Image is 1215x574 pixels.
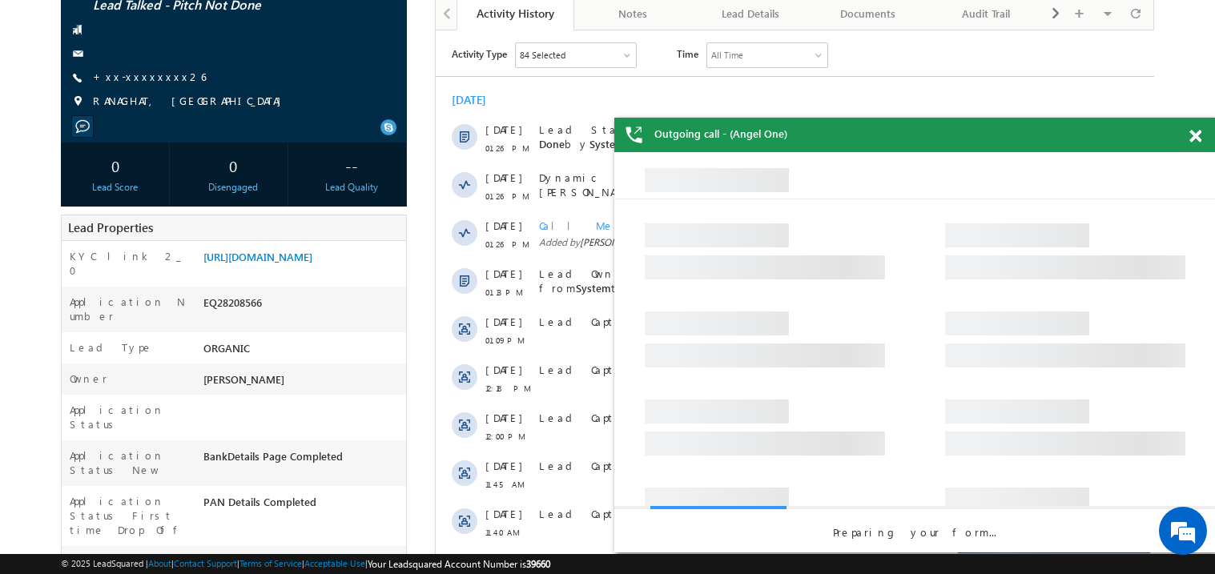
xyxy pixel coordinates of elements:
[144,206,217,218] span: [PERSON_NAME]
[183,180,284,195] div: Disengaged
[50,351,98,365] span: 12:18 PM
[225,476,299,490] span: details
[368,558,550,570] span: Your Leadsquared Account Number is
[276,18,308,32] div: All Time
[68,219,153,235] span: Lead Properties
[70,448,187,477] label: Application Status New
[174,558,237,568] a: Contact Support
[298,251,333,264] span: System
[70,249,187,278] label: KYC link 2_0
[301,180,402,195] div: Lead Quality
[199,448,406,471] div: BankDetails Page Completed
[103,380,212,394] span: Lead Capture:
[199,295,406,317] div: EQ28208566
[388,251,466,264] span: Automation
[65,180,166,195] div: Lead Score
[587,4,678,23] div: Notes
[16,62,68,77] div: [DATE]
[70,403,187,432] label: Application Status
[103,524,212,538] span: Lead Capture:
[469,6,562,21] div: Activity History
[50,140,86,155] span: [DATE]
[203,250,312,263] a: [URL][DOMAIN_NAME]
[50,255,98,269] span: 01:13 PM
[103,92,541,120] span: Lead Talked - Pitch Not Done
[65,151,166,180] div: 0
[301,151,402,180] div: --
[203,372,284,386] span: [PERSON_NAME]
[225,332,299,346] span: details
[192,251,273,264] span: [PERSON_NAME]
[199,340,406,363] div: ORGANIC
[70,494,187,537] label: Application Status First time Drop Off
[50,110,98,125] span: 01:26 PM
[654,126,787,141] span: Outgoing call - (Angel One)
[50,303,98,317] span: 01:09 PM
[103,428,630,443] div: .
[50,399,98,413] span: 12:00 PM
[103,332,630,347] div: .
[50,428,86,443] span: [DATE]
[103,140,630,169] span: Dynamic Form Submission: was submitted by [PERSON_NAME]
[50,495,98,509] span: 11:40 AM
[243,106,322,120] span: Automation
[50,284,86,299] span: [DATE]
[140,251,175,264] span: System
[93,70,206,83] a: +xx-xxxxxxxx26
[50,92,86,106] span: [DATE]
[304,558,365,568] a: Acceptable Use
[225,524,299,538] span: details
[225,380,299,394] span: details
[70,371,107,386] label: Owner
[183,151,284,180] div: 0
[336,92,412,106] span: Lead Generated
[70,295,187,323] label: Application Number
[103,476,212,490] span: Lead Capture:
[103,476,630,491] div: .
[103,332,212,346] span: Lead Capture:
[61,556,550,572] span: © 2025 LeadSquared | | | | |
[50,543,98,557] span: 11:39 AM
[80,13,200,37] div: Sales Activity,Email Bounced,Email Link Clicked,Email Marked Spam,Email Opened & 79 more..
[823,4,913,23] div: Documents
[70,340,153,355] label: Lead Type
[50,207,98,221] span: 01:26 PM
[225,428,299,442] span: details
[50,188,86,203] span: [DATE]
[705,4,795,23] div: Lead Details
[239,558,302,568] a: Terms of Service
[225,284,299,298] span: details
[84,18,130,32] div: 84 Selected
[241,12,263,36] span: Time
[50,236,86,251] span: [DATE]
[50,332,86,347] span: [DATE]
[103,524,630,539] div: .
[50,380,86,395] span: [DATE]
[103,92,541,120] span: Lead Stage changed from to by through
[940,4,1031,23] div: Audit Trail
[103,380,630,395] div: .
[50,476,86,491] span: [DATE]
[103,188,230,202] span: Call Me Later
[103,236,469,264] span: Lead Owner changed from to by through .
[340,140,451,154] span: Dynamic Form
[16,12,71,36] span: Activity Type
[148,558,171,568] a: About
[50,447,98,461] span: 11:45 AM
[103,284,630,299] div: .
[199,494,406,516] div: PAN Details Completed
[93,94,289,110] span: RANAGHAT, [GEOGRAPHIC_DATA]
[103,205,630,219] span: Added by on
[50,159,98,173] span: 01:26 PM
[154,106,189,120] span: System
[50,524,86,539] span: [DATE]
[526,558,550,570] span: 39660
[103,284,212,298] span: Lead Capture:
[228,206,297,218] span: [DATE] 01:26 PM
[103,428,212,442] span: Lead Capture:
